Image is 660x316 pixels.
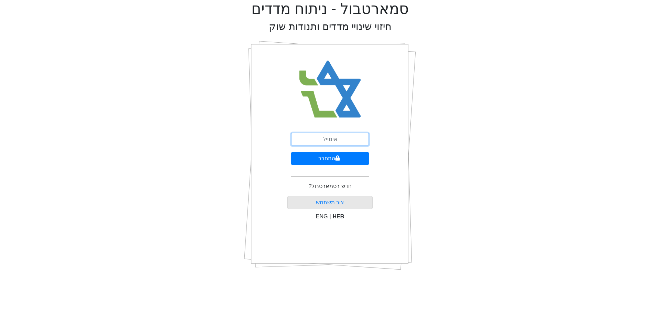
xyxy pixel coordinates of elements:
span: ENG [316,214,328,219]
img: Smart Bull [293,52,367,127]
a: צור משתמש [316,199,344,205]
input: אימייל [291,133,369,146]
h2: חיזוי שינויי מדדים ותנודות שוק [269,21,392,33]
button: צור משתמש [287,196,373,209]
button: התחבר [291,152,369,165]
p: חדש בסמארטבול? [308,182,351,190]
span: | [329,214,331,219]
span: HEB [333,214,344,219]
